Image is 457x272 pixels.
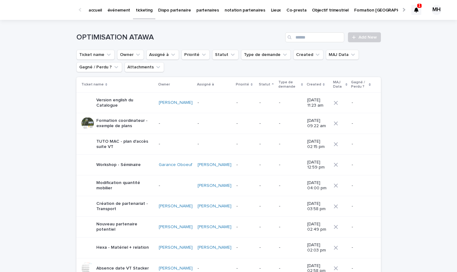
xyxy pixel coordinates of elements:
button: Owner [117,50,144,60]
p: - [259,224,274,230]
p: - [279,141,303,147]
p: Hexa - Matériel + relation [96,245,149,250]
a: [PERSON_NAME] [198,183,231,188]
button: Type de demande [241,50,291,60]
p: - [279,100,303,105]
p: Type de demande [278,79,299,90]
p: - [279,162,303,168]
p: Statut [259,81,270,88]
p: MAJ Data [333,79,344,90]
p: Version english du Catalogue [96,98,154,108]
p: - [236,162,254,168]
input: Search [285,32,344,42]
p: Modification quantité mobilier [96,180,154,191]
p: - [279,224,303,230]
p: [DATE] 12:59 pm [307,160,329,170]
button: MAJ Data [326,50,359,60]
p: - [259,245,274,250]
p: Création de partenariat - Transport [96,201,154,212]
a: [PERSON_NAME] [159,245,193,250]
p: - [352,245,371,250]
p: Ticket name [81,81,104,88]
button: Priorité [181,50,210,60]
p: Created [307,81,321,88]
p: - [352,266,371,271]
p: - [236,100,254,105]
p: - [279,121,303,126]
p: Owner [158,81,170,88]
p: - [352,204,371,209]
button: Created [293,50,323,60]
p: - [198,100,231,105]
a: [PERSON_NAME] [159,100,193,105]
a: [PERSON_NAME] [198,204,231,209]
p: - [159,183,193,188]
p: - [352,100,371,105]
p: - [159,121,193,126]
p: - [236,204,254,209]
a: [PERSON_NAME] [198,245,231,250]
p: - [279,204,303,209]
p: - [236,141,254,147]
p: [DATE] 02:03 pm [307,242,329,253]
button: Ticket name [76,50,115,60]
p: - [198,141,231,147]
span: Add New [359,35,377,39]
a: Add New [348,32,381,42]
tr: TUTO MAC - plan d'accès suite VT-----[DATE] 02:15 pm- [76,134,381,154]
p: Priorité [236,81,249,88]
a: [PERSON_NAME] [159,204,193,209]
p: - [279,245,303,250]
div: 1 [411,5,421,15]
div: MH [432,5,441,15]
p: - [279,183,303,188]
tr: Hexa - Matériel + relation[PERSON_NAME] [PERSON_NAME] ---[DATE] 02:03 pm- [76,237,381,258]
p: - [279,266,303,271]
tr: Nouveau partenaire potentiel[PERSON_NAME] [PERSON_NAME] ---[DATE] 02:49 pm- [76,217,381,237]
p: Absence date VT Stacker [96,266,149,271]
p: [DATE] 04:00 pm [307,180,329,191]
button: Gagné / Perdu ? [76,62,122,72]
p: - [198,121,231,126]
a: [PERSON_NAME] [198,162,231,168]
p: - [236,121,254,126]
tr: Formation coordinateur - exemple de plans-----[DATE] 09:22 am- [76,113,381,134]
tr: Version english du Catalogue[PERSON_NAME] ----[DATE] 11:23 am- [76,92,381,113]
p: - [259,266,274,271]
button: Assigné à [146,50,179,60]
p: - [352,121,371,126]
p: Nouveau partenaire potentiel [96,222,154,232]
p: - [259,100,274,105]
tr: Création de partenariat - Transport[PERSON_NAME] [PERSON_NAME] ---[DATE] 03:58 pm- [76,196,381,217]
p: [DATE] 03:58 pm [307,201,329,212]
a: Garance Oboeuf [159,162,192,168]
p: Formation coordinateur - exemple de plans [96,118,154,129]
a: [PERSON_NAME] [198,224,231,230]
p: Assigné à [197,81,214,88]
p: - [259,204,274,209]
p: [DATE] 11:23 am [307,98,329,108]
p: [DATE] 02:49 pm [307,222,329,232]
button: Attachments [125,62,164,72]
tr: Workshop - SéminaireGarance Oboeuf [PERSON_NAME] ---[DATE] 12:59 pm- [76,154,381,175]
p: - [352,183,371,188]
p: - [159,141,193,147]
p: Gagné / Perdu ? [351,79,367,90]
p: - [352,141,371,147]
img: Ls34BcGeRexTGTNfXpUC [12,4,73,16]
p: - [198,266,231,271]
p: - [259,183,274,188]
button: Statut [212,50,239,60]
p: [DATE] 02:15 pm [307,139,329,150]
p: 1 [418,3,421,8]
p: [DATE] 09:22 am [307,118,329,129]
p: - [236,183,254,188]
a: [PERSON_NAME] [159,224,193,230]
p: - [259,121,274,126]
p: - [259,141,274,147]
p: Workshop - Séminaire [96,162,141,168]
p: - [236,224,254,230]
p: - [236,245,254,250]
tr: Modification quantité mobilier-[PERSON_NAME] ---[DATE] 04:00 pm- [76,175,381,196]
